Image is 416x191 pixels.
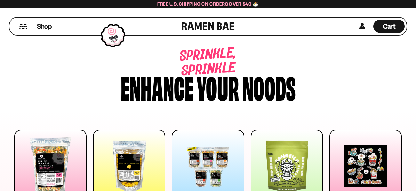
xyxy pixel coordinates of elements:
[19,24,28,29] button: Mobile Menu Trigger
[37,22,52,31] span: Shop
[121,71,194,102] div: Enhance
[37,20,52,33] a: Shop
[373,18,405,35] div: Cart
[242,71,296,102] div: noods
[157,1,259,7] span: Free U.S. Shipping on Orders over $40 🍜
[383,22,396,30] span: Cart
[197,71,239,102] div: your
